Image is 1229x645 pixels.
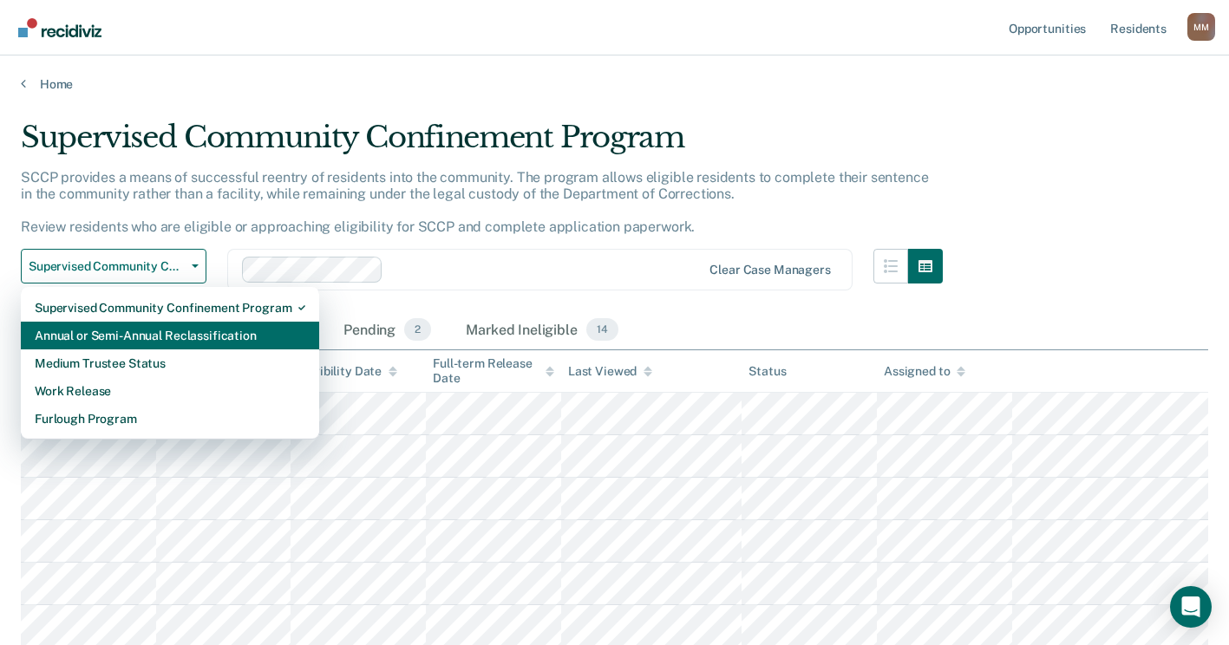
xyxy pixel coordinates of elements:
a: Home [21,76,1208,92]
div: M M [1187,13,1215,41]
span: 2 [404,318,431,341]
div: Last Viewed [568,364,652,379]
div: Marked Ineligible14 [462,311,621,349]
button: Profile dropdown button [1187,13,1215,41]
img: Recidiviz [18,18,101,37]
div: Annual or Semi-Annual Reclassification [35,322,305,349]
div: Medium Trustee Status [35,349,305,377]
div: Clear case managers [709,263,830,277]
div: Status [749,364,786,379]
div: Open Intercom Messenger [1170,586,1212,628]
button: Supervised Community Confinement Program [21,249,206,283]
span: Supervised Community Confinement Program [29,259,185,274]
div: Full-term Release Date [433,356,554,386]
div: Supervised Community Confinement Program [35,294,305,322]
div: Eligibility Date [297,364,397,379]
div: Assigned to [884,364,965,379]
div: Furlough Program [35,405,305,433]
div: Supervised Community Confinement Program [21,120,943,169]
p: SCCP provides a means of successful reentry of residents into the community. The program allows e... [21,169,928,236]
div: Work Release [35,377,305,405]
div: Pending2 [340,311,435,349]
span: 14 [586,318,618,341]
